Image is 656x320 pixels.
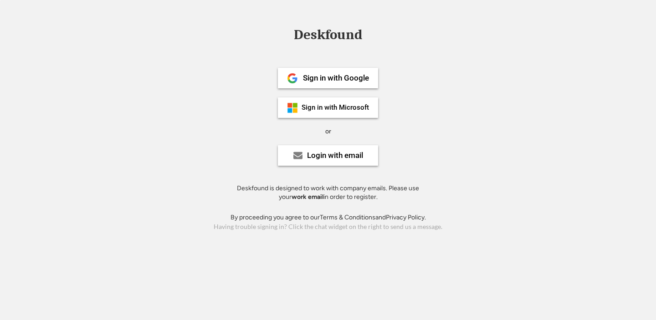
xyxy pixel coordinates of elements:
a: Terms & Conditions [320,213,375,221]
img: ms-symbollockup_mssymbol_19.png [287,102,298,113]
div: or [325,127,331,136]
strong: work email [292,193,323,201]
div: Sign in with Microsoft [302,104,369,111]
div: Login with email [307,152,363,159]
img: 1024px-Google__G__Logo.svg.png [287,73,298,84]
div: Sign in with Google [303,74,369,82]
a: Privacy Policy. [386,213,426,221]
div: Deskfound is designed to work with company emails. Please use your in order to register. [225,184,430,202]
div: Deskfound [289,28,367,42]
div: By proceeding you agree to our and [231,213,426,222]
